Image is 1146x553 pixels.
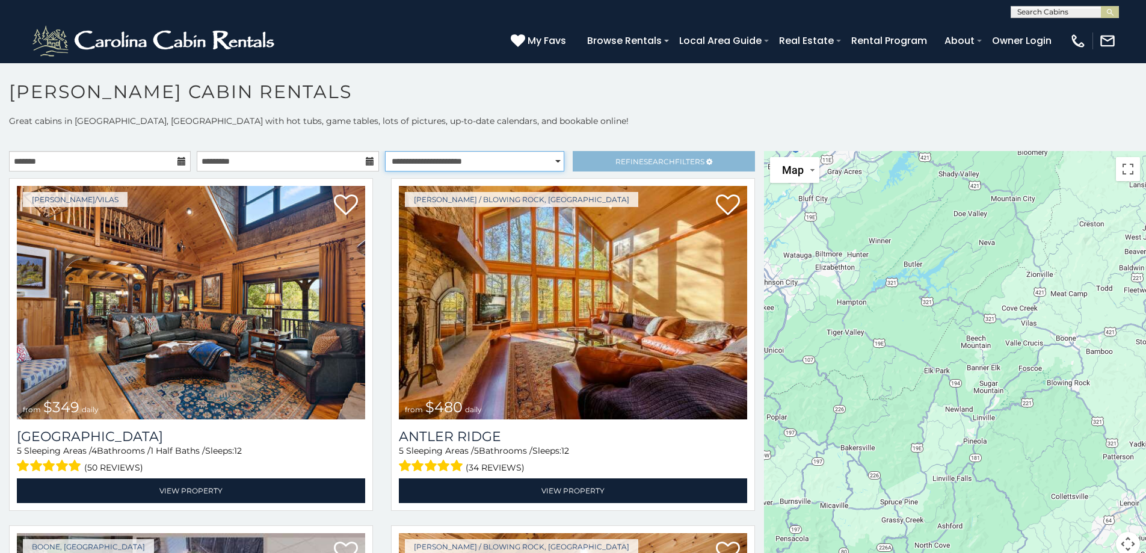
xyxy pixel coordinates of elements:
a: Antler Ridge from $480 daily [399,186,747,419]
a: Local Area Guide [673,30,768,51]
a: [GEOGRAPHIC_DATA] [17,428,365,445]
div: Sleeping Areas / Bathrooms / Sleeps: [399,445,747,475]
span: Map [782,164,804,176]
span: $480 [425,398,463,416]
a: Add to favorites [334,193,358,218]
span: daily [82,405,99,414]
a: About [938,30,981,51]
span: My Favs [528,33,566,48]
span: 1 Half Baths / [150,445,205,456]
a: [PERSON_NAME] / Blowing Rock, [GEOGRAPHIC_DATA] [405,192,638,207]
div: Sleeping Areas / Bathrooms / Sleeps: [17,445,365,475]
a: Diamond Creek Lodge from $349 daily [17,186,365,419]
a: View Property [399,478,747,503]
a: My Favs [511,33,569,49]
img: mail-regular-white.png [1099,32,1116,49]
a: [PERSON_NAME]/Vilas [23,192,128,207]
span: (34 reviews) [466,460,525,475]
span: 12 [561,445,569,456]
img: White-1-2.png [30,23,280,59]
span: 12 [234,445,242,456]
a: Real Estate [773,30,840,51]
span: Refine Filters [615,157,704,166]
button: Toggle fullscreen view [1116,157,1140,181]
a: Browse Rentals [581,30,668,51]
span: 5 [17,445,22,456]
span: 5 [474,445,479,456]
span: 4 [91,445,97,456]
a: Antler Ridge [399,428,747,445]
a: View Property [17,478,365,503]
img: phone-regular-white.png [1070,32,1086,49]
a: RefineSearchFilters [573,151,754,171]
h3: Diamond Creek Lodge [17,428,365,445]
span: from [23,405,41,414]
a: Rental Program [845,30,933,51]
span: daily [465,405,482,414]
img: Antler Ridge [399,186,747,419]
span: (50 reviews) [84,460,143,475]
span: Search [644,157,675,166]
a: Add to favorites [716,193,740,218]
span: 5 [399,445,404,456]
span: $349 [43,398,79,416]
span: from [405,405,423,414]
a: Owner Login [986,30,1058,51]
img: Diamond Creek Lodge [17,186,365,419]
button: Change map style [770,157,819,183]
